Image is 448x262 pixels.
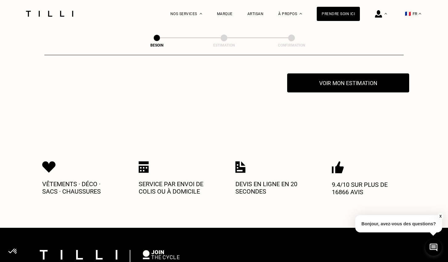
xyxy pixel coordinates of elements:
[419,13,421,14] img: menu déroulant
[143,250,180,259] img: logo Join The Cycle
[40,250,117,260] img: logo Tilli
[405,11,411,17] span: 🇫🇷
[437,213,443,220] button: X
[261,43,322,47] div: Confirmation
[139,180,213,195] p: Service par envoi de colis ou à domicile
[375,10,382,18] img: icône connexion
[332,161,344,174] img: Icon
[355,215,442,232] p: Bonjour, avez-vous des questions?
[42,161,56,173] img: Icon
[332,181,406,196] p: 9.4/10 sur plus de 16866 avis
[247,12,264,16] a: Artisan
[24,11,75,17] img: Logo du service de couturière Tilli
[193,43,255,47] div: Estimation
[299,13,302,14] img: Menu déroulant à propos
[317,7,360,21] a: Prendre soin ici
[235,180,309,195] p: Devis en ligne en 20 secondes
[287,73,409,92] button: Voir mon estimation
[217,12,233,16] a: Marque
[126,43,188,47] div: Besoin
[235,161,246,173] img: Icon
[385,13,387,14] img: Menu déroulant
[200,13,202,14] img: Menu déroulant
[139,161,149,173] img: Icon
[42,180,116,195] p: Vêtements · Déco · Sacs · Chaussures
